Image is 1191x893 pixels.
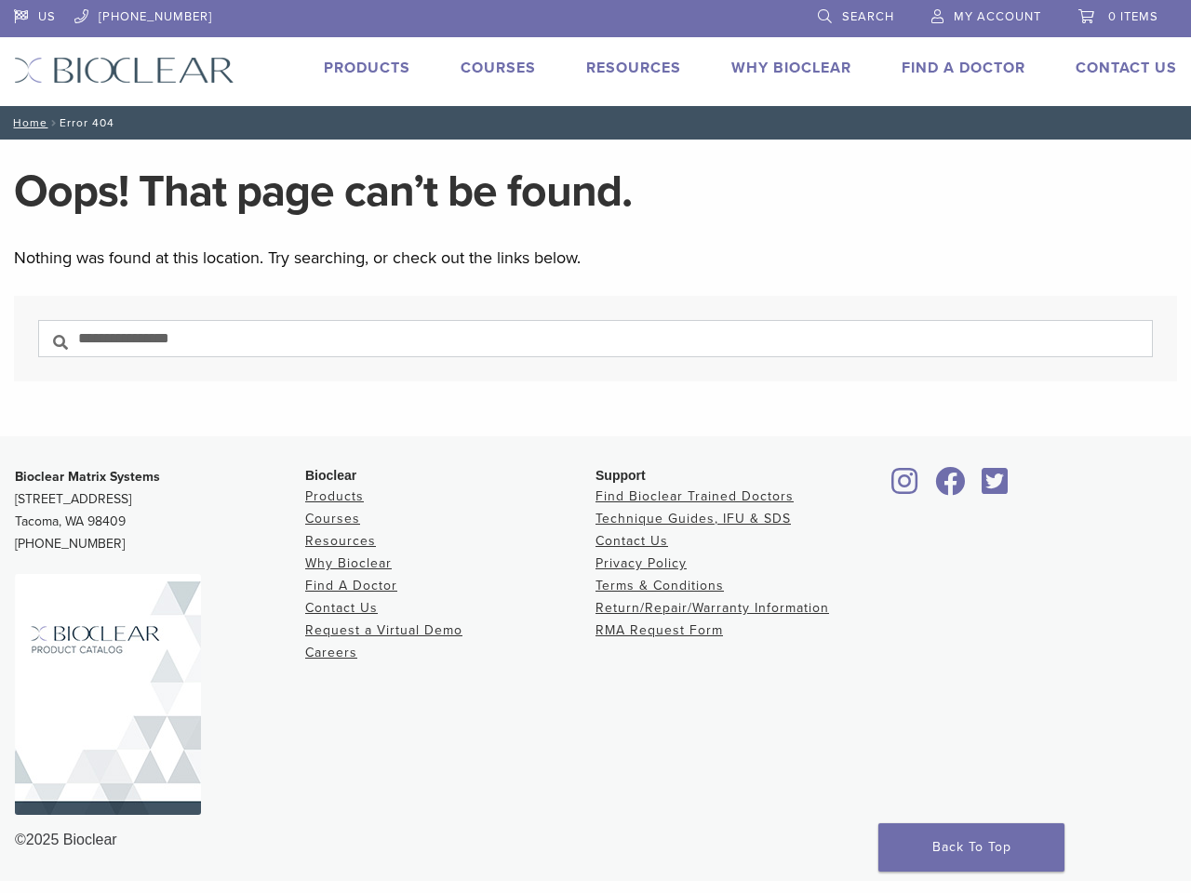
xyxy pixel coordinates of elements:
[305,600,378,616] a: Contact Us
[461,59,536,77] a: Courses
[15,574,201,815] img: Bioclear
[842,9,894,24] span: Search
[305,622,462,638] a: Request a Virtual Demo
[1108,9,1158,24] span: 0 items
[731,59,851,77] a: Why Bioclear
[305,555,392,571] a: Why Bioclear
[595,578,724,593] a: Terms & Conditions
[15,829,1176,851] div: ©2025 Bioclear
[586,59,681,77] a: Resources
[595,600,829,616] a: Return/Repair/Warranty Information
[595,555,687,571] a: Privacy Policy
[7,116,47,129] a: Home
[14,244,1177,272] p: Nothing was found at this location. Try searching, or check out the links below.
[305,488,364,504] a: Products
[886,478,925,497] a: Bioclear
[1076,59,1177,77] a: Contact Us
[15,469,160,485] strong: Bioclear Matrix Systems
[14,57,234,84] img: Bioclear
[595,622,723,638] a: RMA Request Form
[595,533,668,549] a: Contact Us
[595,488,794,504] a: Find Bioclear Trained Doctors
[324,59,410,77] a: Products
[305,511,360,526] a: Courses
[954,9,1041,24] span: My Account
[878,823,1064,872] a: Back To Top
[595,511,791,526] a: Technique Guides, IFU & SDS
[595,468,646,483] span: Support
[305,533,376,549] a: Resources
[305,645,357,660] a: Careers
[975,478,1014,497] a: Bioclear
[929,478,971,497] a: Bioclear
[14,296,1177,381] section: Search
[15,466,305,555] p: [STREET_ADDRESS] Tacoma, WA 98409 [PHONE_NUMBER]
[305,578,397,593] a: Find A Doctor
[902,59,1025,77] a: Find A Doctor
[47,118,60,127] span: /
[14,169,1177,214] h1: Oops! That page can’t be found.
[305,468,356,483] span: Bioclear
